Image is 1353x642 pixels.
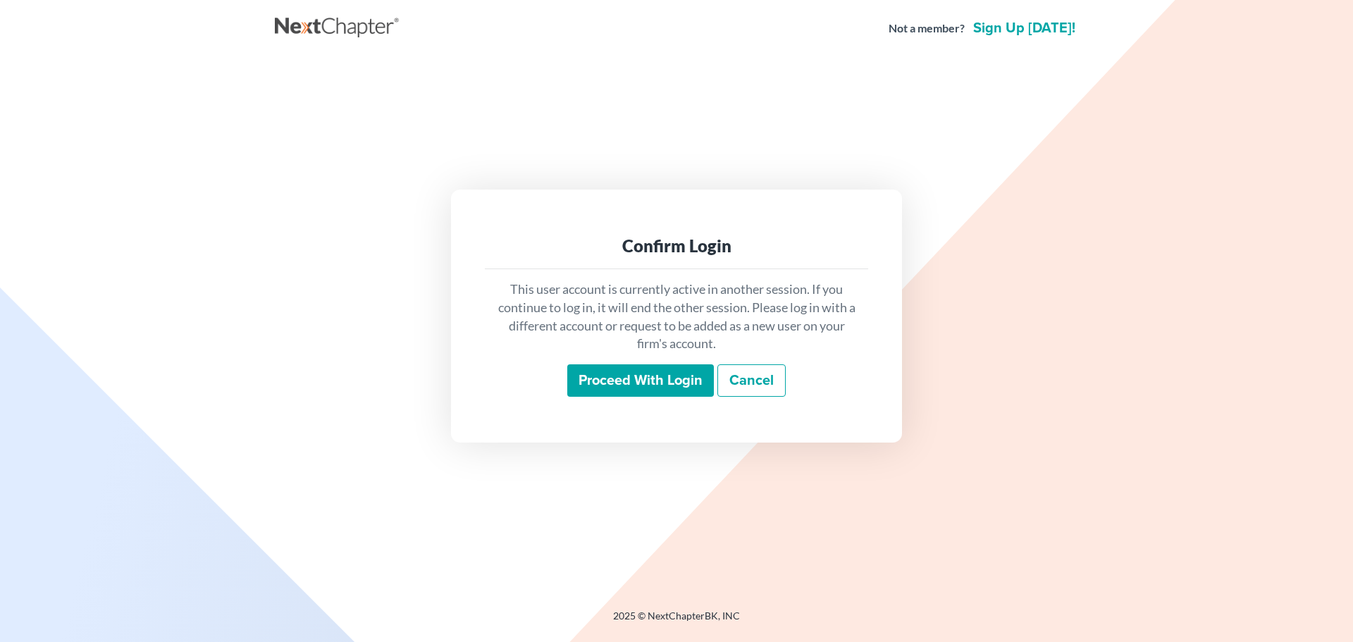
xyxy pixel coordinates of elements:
[496,235,857,257] div: Confirm Login
[496,280,857,353] p: This user account is currently active in another session. If you continue to log in, it will end ...
[717,364,786,397] a: Cancel
[889,20,965,37] strong: Not a member?
[275,609,1078,634] div: 2025 © NextChapterBK, INC
[970,21,1078,35] a: Sign up [DATE]!
[567,364,714,397] input: Proceed with login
